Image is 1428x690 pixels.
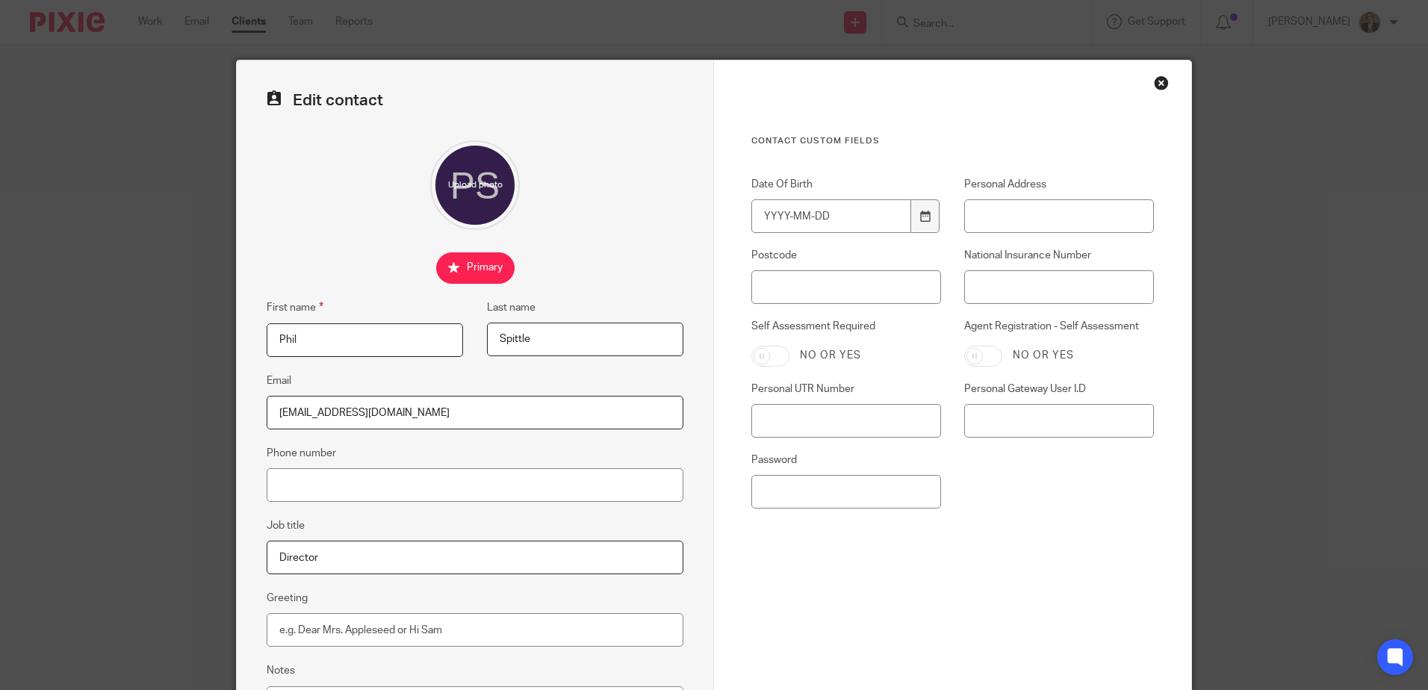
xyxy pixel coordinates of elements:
label: No or yes [1013,348,1074,363]
label: Greeting [267,591,308,606]
input: e.g. Dear Mrs. Appleseed or Hi Sam [267,613,683,647]
h3: Contact Custom fields [751,135,1154,147]
label: Personal Gateway User I.D [964,382,1154,397]
label: Email [267,373,291,388]
input: YYYY-MM-DD [751,199,911,233]
label: National Insurance Number [964,248,1154,263]
label: Phone number [267,446,336,461]
label: First name [267,299,323,316]
label: Agent Registration - Self Assessment [964,319,1154,334]
label: Job title [267,518,305,533]
label: Personal Address [964,177,1154,192]
label: Date Of Birth [751,177,941,192]
label: Postcode [751,248,941,263]
label: Last name [487,300,535,315]
label: Notes [267,663,295,678]
h2: Edit contact [267,90,683,111]
div: Close this dialog window [1154,75,1169,90]
label: Password [751,453,941,467]
label: No or yes [800,348,861,363]
label: Self Assessment Required [751,319,941,334]
label: Personal UTR Number [751,382,941,397]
